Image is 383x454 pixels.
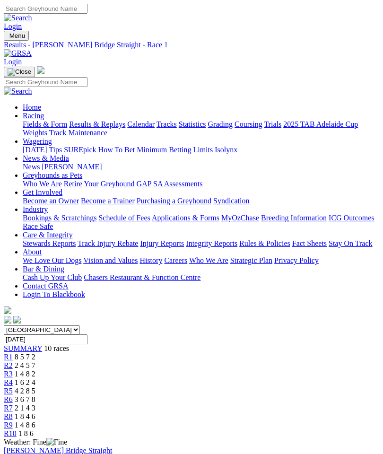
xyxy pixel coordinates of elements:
[4,344,42,352] a: SUMMARY
[18,429,34,437] span: 1 8 6
[23,214,379,231] div: Industry
[23,120,379,137] div: Racing
[292,239,327,247] a: Fact Sheets
[283,120,358,128] a: 2025 TAB Adelaide Cup
[329,239,372,247] a: Stay On Track
[23,112,44,120] a: Racing
[329,214,374,222] a: ICG Outcomes
[83,256,138,264] a: Vision and Values
[23,282,68,290] a: Contact GRSA
[189,256,228,264] a: Who We Are
[23,197,79,205] a: Become an Owner
[208,120,233,128] a: Grading
[23,256,379,265] div: About
[4,429,17,437] a: R10
[23,239,379,248] div: Care & Integrity
[4,306,11,314] img: logo-grsa-white.png
[4,334,87,344] input: Select date
[137,180,203,188] a: GAP SA Assessments
[4,316,11,323] img: facebook.svg
[15,421,35,429] span: 1 4 8 6
[15,361,35,369] span: 2 4 5 7
[140,239,184,247] a: Injury Reports
[215,146,237,154] a: Isolynx
[4,22,22,30] a: Login
[4,387,13,395] a: R5
[186,239,237,247] a: Integrity Reports
[64,146,96,154] a: SUREpick
[4,31,29,41] button: Toggle navigation
[4,58,22,66] a: Login
[23,154,69,162] a: News & Media
[98,146,135,154] a: How To Bet
[23,171,82,179] a: Greyhounds as Pets
[4,77,87,87] input: Search
[164,256,187,264] a: Careers
[15,395,35,403] span: 3 6 7 8
[157,120,177,128] a: Tracks
[23,163,40,171] a: News
[13,316,21,323] img: twitter.svg
[274,256,319,264] a: Privacy Policy
[15,412,35,420] span: 1 8 4 6
[4,87,32,96] img: Search
[4,438,67,446] span: Weather: Fine
[64,180,135,188] a: Retire Your Greyhound
[42,163,102,171] a: [PERSON_NAME]
[23,248,42,256] a: About
[15,387,35,395] span: 4 2 8 5
[78,239,138,247] a: Track Injury Rebate
[4,353,13,361] span: R1
[69,120,125,128] a: Results & Replays
[4,421,13,429] a: R9
[23,180,62,188] a: Who We Are
[4,49,32,58] img: GRSA
[15,353,35,361] span: 8 5 7 2
[15,404,35,412] span: 2 1 4 3
[49,129,107,137] a: Track Maintenance
[44,344,69,352] span: 10 races
[23,273,379,282] div: Bar & Dining
[46,438,67,446] img: Fine
[179,120,206,128] a: Statistics
[4,412,13,420] a: R8
[4,395,13,403] a: R6
[23,214,96,222] a: Bookings & Scratchings
[23,188,62,196] a: Get Involved
[4,370,13,378] a: R3
[230,256,272,264] a: Strategic Plan
[23,180,379,188] div: Greyhounds as Pets
[4,361,13,369] a: R2
[81,197,135,205] a: Become a Trainer
[23,137,52,145] a: Wagering
[137,146,213,154] a: Minimum Betting Limits
[23,290,85,298] a: Login To Blackbook
[261,214,327,222] a: Breeding Information
[221,214,259,222] a: MyOzChase
[213,197,249,205] a: Syndication
[4,41,379,49] a: Results - [PERSON_NAME] Bridge Straight - Race 1
[4,404,13,412] a: R7
[152,214,219,222] a: Applications & Forms
[37,66,44,74] img: logo-grsa-white.png
[23,205,48,213] a: Industry
[4,378,13,386] a: R4
[23,239,76,247] a: Stewards Reports
[23,265,64,273] a: Bar & Dining
[137,197,211,205] a: Purchasing a Greyhound
[23,231,73,239] a: Care & Integrity
[23,273,82,281] a: Cash Up Your Club
[15,378,35,386] span: 1 6 2 4
[4,67,35,77] button: Toggle navigation
[264,120,281,128] a: Trials
[23,146,379,154] div: Wagering
[23,197,379,205] div: Get Involved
